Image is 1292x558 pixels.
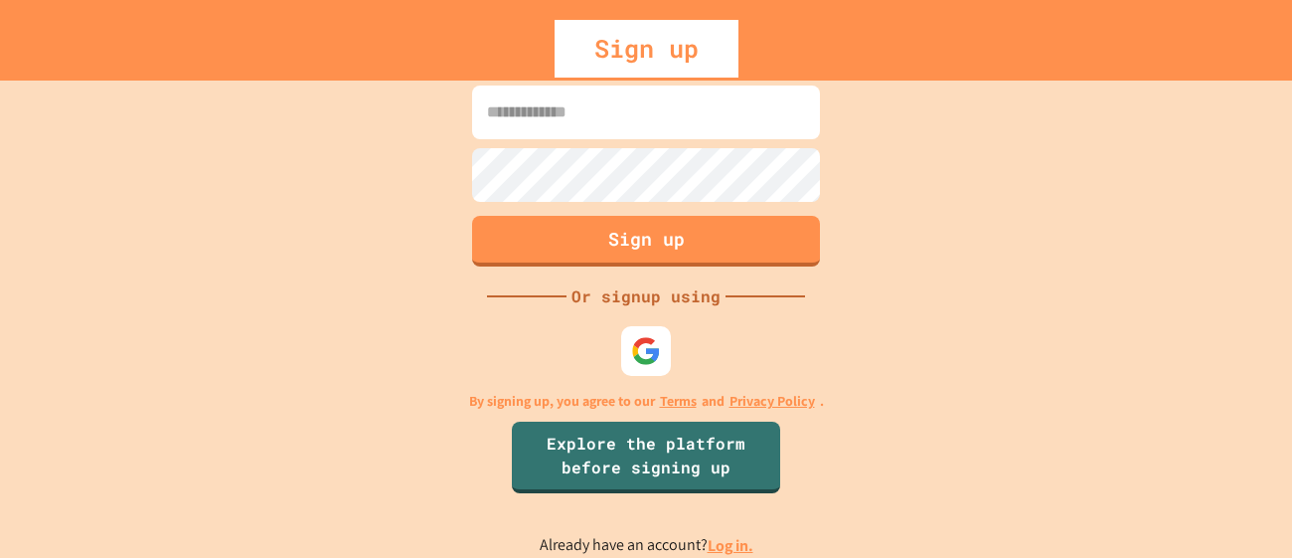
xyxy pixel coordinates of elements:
a: Log in. [708,535,753,556]
a: Explore the platform before signing up [512,422,780,493]
a: Terms [660,391,697,412]
a: Privacy Policy [729,391,815,412]
p: Already have an account? [540,533,753,558]
div: Or signup using [566,284,726,308]
div: Sign up [555,20,738,78]
button: Sign up [472,216,820,267]
img: google-icon.svg [631,336,661,366]
p: By signing up, you agree to our and . [469,391,824,412]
